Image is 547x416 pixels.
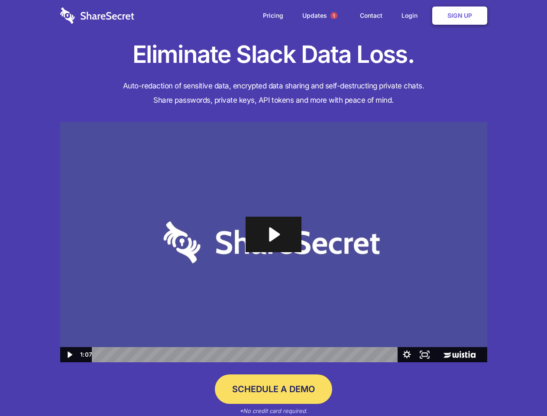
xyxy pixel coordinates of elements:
[398,347,416,362] button: Show settings menu
[60,7,134,24] img: logo-wordmark-white-trans-d4663122ce5f474addd5e946df7df03e33cb6a1c49d2221995e7729f52c070b2.svg
[351,2,391,29] a: Contact
[434,347,487,362] a: Wistia Logo -- Learn More
[504,373,537,406] iframe: Drift Widget Chat Controller
[432,6,487,25] a: Sign Up
[99,347,394,362] div: Playbar
[393,2,430,29] a: Login
[330,12,337,19] span: 1
[240,407,307,414] em: *No credit card required.
[60,79,487,107] h4: Auto-redaction of sensitive data, encrypted data sharing and self-destructing private chats. Shar...
[60,347,78,362] button: Play Video
[416,347,434,362] button: Fullscreen
[60,39,487,70] h1: Eliminate Slack Data Loss.
[215,374,332,404] a: Schedule a Demo
[254,2,292,29] a: Pricing
[60,122,487,363] img: Sharesecret
[246,217,301,252] button: Play Video: Sharesecret Slack Extension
